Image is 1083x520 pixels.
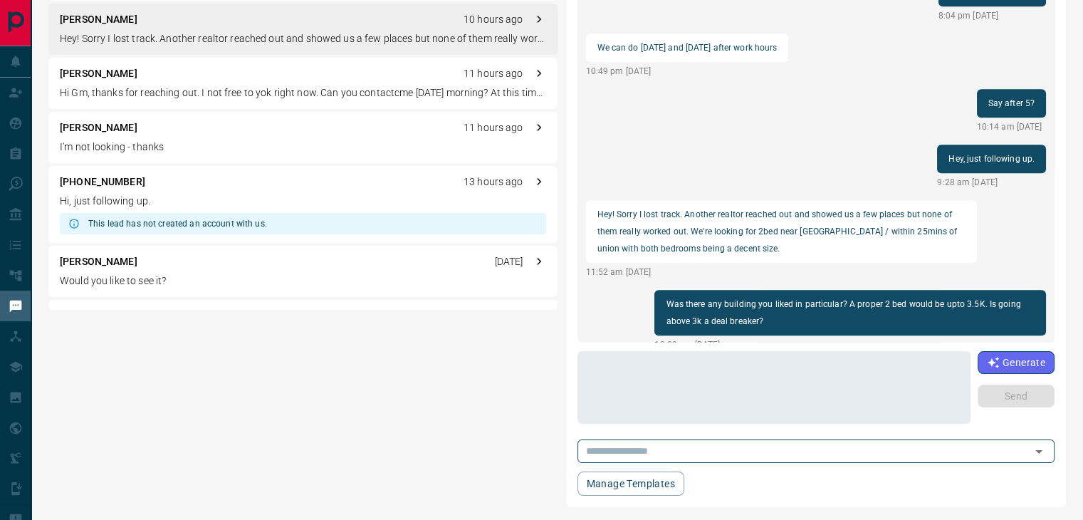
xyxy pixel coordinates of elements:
[666,296,1035,330] p: Was there any building you liked in particular? A proper 2 bed would be upto 3.5K. Is going above...
[597,39,778,56] p: We can do [DATE] and [DATE] after work hours
[60,31,546,46] p: Hey! Sorry I lost track. Another realtor reached out and showed us a few places but none of them ...
[60,194,546,209] p: Hi, just following up.
[60,85,546,100] p: Hi Gm, thanks for reaching out. I not free to yok right now. Can you contactcme [DATE] morning? A...
[938,9,1046,22] p: 8:04 pm [DATE]
[60,120,137,135] p: [PERSON_NAME]
[60,175,145,189] p: [PHONE_NUMBER]
[948,150,1035,167] p: Hey, just following up.
[60,254,137,269] p: [PERSON_NAME]
[60,12,137,27] p: [PERSON_NAME]
[464,175,523,189] p: 13 hours ago
[495,308,523,323] p: [DATE]
[977,120,1046,133] p: 10:14 am [DATE]
[60,140,546,155] p: I'm not looking - thanks
[60,274,546,288] p: Would you like to see it?
[586,65,789,78] p: 10:49 pm [DATE]
[988,95,1035,112] p: Say after 5?
[654,338,1046,351] p: 10:20 pm [DATE]
[464,12,523,27] p: 10 hours ago
[1029,442,1049,462] button: Open
[60,66,137,81] p: [PERSON_NAME]
[577,472,684,496] button: Manage Templates
[495,254,523,269] p: [DATE]
[464,120,523,135] p: 11 hours ago
[978,351,1055,374] button: Generate
[88,213,267,234] div: This lead has not created an account with us.
[586,266,978,279] p: 11:52 am [DATE]
[597,206,966,257] p: Hey! Sorry I lost track. Another realtor reached out and showed us a few places but none of them ...
[464,66,523,81] p: 11 hours ago
[937,176,1046,189] p: 9:28 am [DATE]
[60,308,82,323] p: HJ K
